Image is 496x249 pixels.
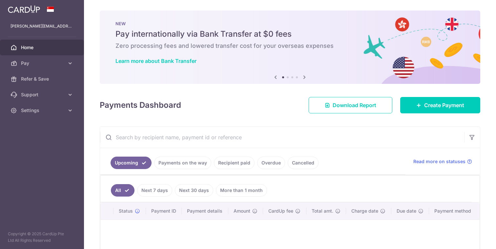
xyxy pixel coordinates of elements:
[115,21,465,26] p: NEW
[175,184,213,197] a: Next 30 days
[21,60,64,67] span: Pay
[214,157,255,169] a: Recipient paid
[146,202,182,220] th: Payment ID
[21,44,64,51] span: Home
[115,58,196,64] a: Learn more about Bank Transfer
[21,91,64,98] span: Support
[288,157,319,169] a: Cancelled
[100,10,480,84] img: Bank transfer banner
[21,107,64,114] span: Settings
[268,208,293,214] span: CardUp fee
[454,229,489,246] iframe: Opens a widget where you can find more information
[424,101,464,109] span: Create Payment
[100,127,464,148] input: Search by recipient name, payment id or reference
[257,157,285,169] a: Overdue
[351,208,378,214] span: Charge date
[312,208,333,214] span: Total amt.
[21,76,64,82] span: Refer & Save
[154,157,211,169] a: Payments on the way
[413,158,472,165] a: Read more on statuses
[137,184,172,197] a: Next 7 days
[333,101,376,109] span: Download Report
[111,157,152,169] a: Upcoming
[397,208,416,214] span: Due date
[216,184,267,197] a: More than 1 month
[309,97,392,113] a: Download Report
[10,23,73,29] p: [PERSON_NAME][EMAIL_ADDRESS][DOMAIN_NAME]
[234,208,250,214] span: Amount
[119,208,133,214] span: Status
[115,42,465,50] h6: Zero processing fees and lowered transfer cost for your overseas expenses
[429,202,480,220] th: Payment method
[400,97,480,113] a: Create Payment
[111,184,134,197] a: All
[100,99,181,111] h4: Payments Dashboard
[8,5,40,13] img: CardUp
[115,29,465,39] h5: Pay internationally via Bank Transfer at $0 fees
[182,202,228,220] th: Payment details
[413,158,465,165] span: Read more on statuses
